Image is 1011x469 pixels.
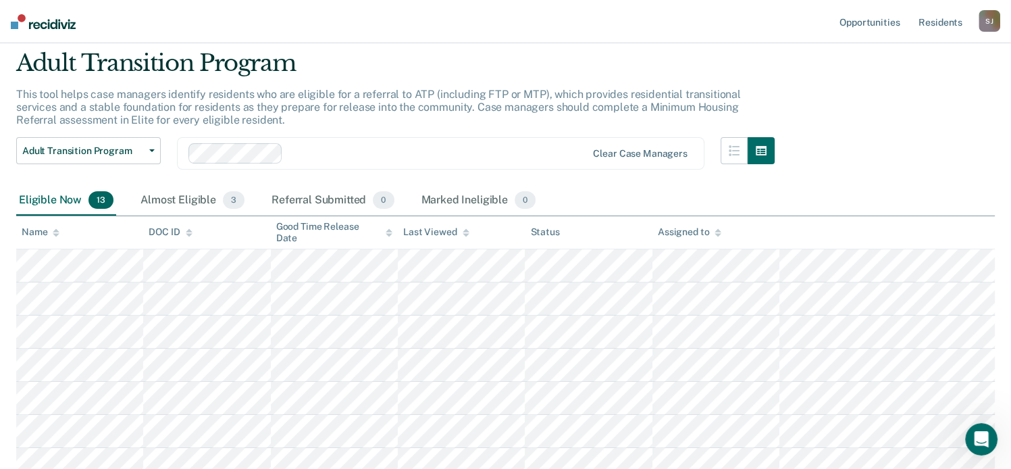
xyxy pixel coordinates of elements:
span: 3 [223,191,244,209]
span: 0 [515,191,536,209]
div: Marked Ineligible0 [419,186,539,216]
div: Eligible Now13 [16,186,116,216]
iframe: Intercom live chat [965,423,997,455]
div: Referral Submitted0 [269,186,396,216]
span: 13 [88,191,113,209]
div: Name [22,226,59,238]
div: Last Viewed [403,226,469,238]
button: Adult Transition Program [16,137,161,164]
div: Clear case managers [593,148,687,159]
span: 0 [373,191,394,209]
div: Good Time Release Date [276,221,392,244]
span: Adult Transition Program [22,145,144,157]
div: Assigned to [658,226,721,238]
img: Recidiviz [11,14,76,29]
div: Status [530,226,559,238]
div: Adult Transition Program [16,49,775,88]
p: This tool helps case managers identify residents who are eligible for a referral to ATP (includin... [16,88,741,126]
div: S J [979,10,1000,32]
div: Almost Eligible3 [138,186,247,216]
button: SJ [979,10,1000,32]
div: DOC ID [149,226,192,238]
